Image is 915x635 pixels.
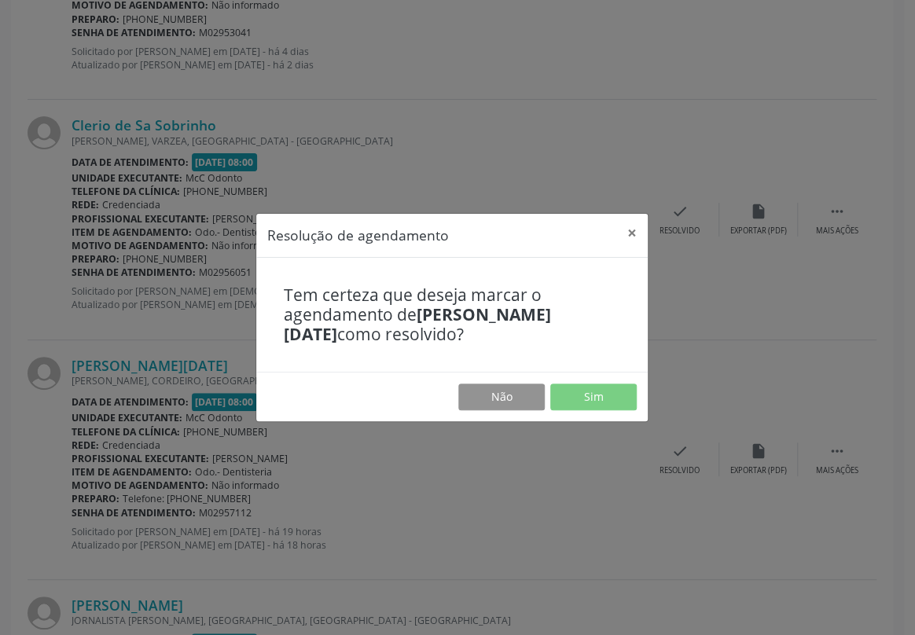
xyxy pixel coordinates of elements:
h4: Tem certeza que deseja marcar o agendamento de como resolvido? [284,285,620,345]
b: [PERSON_NAME][DATE] [284,303,551,345]
button: Não [458,384,545,410]
button: Sim [550,384,637,410]
h5: Resolução de agendamento [267,225,449,245]
button: Close [616,214,648,252]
